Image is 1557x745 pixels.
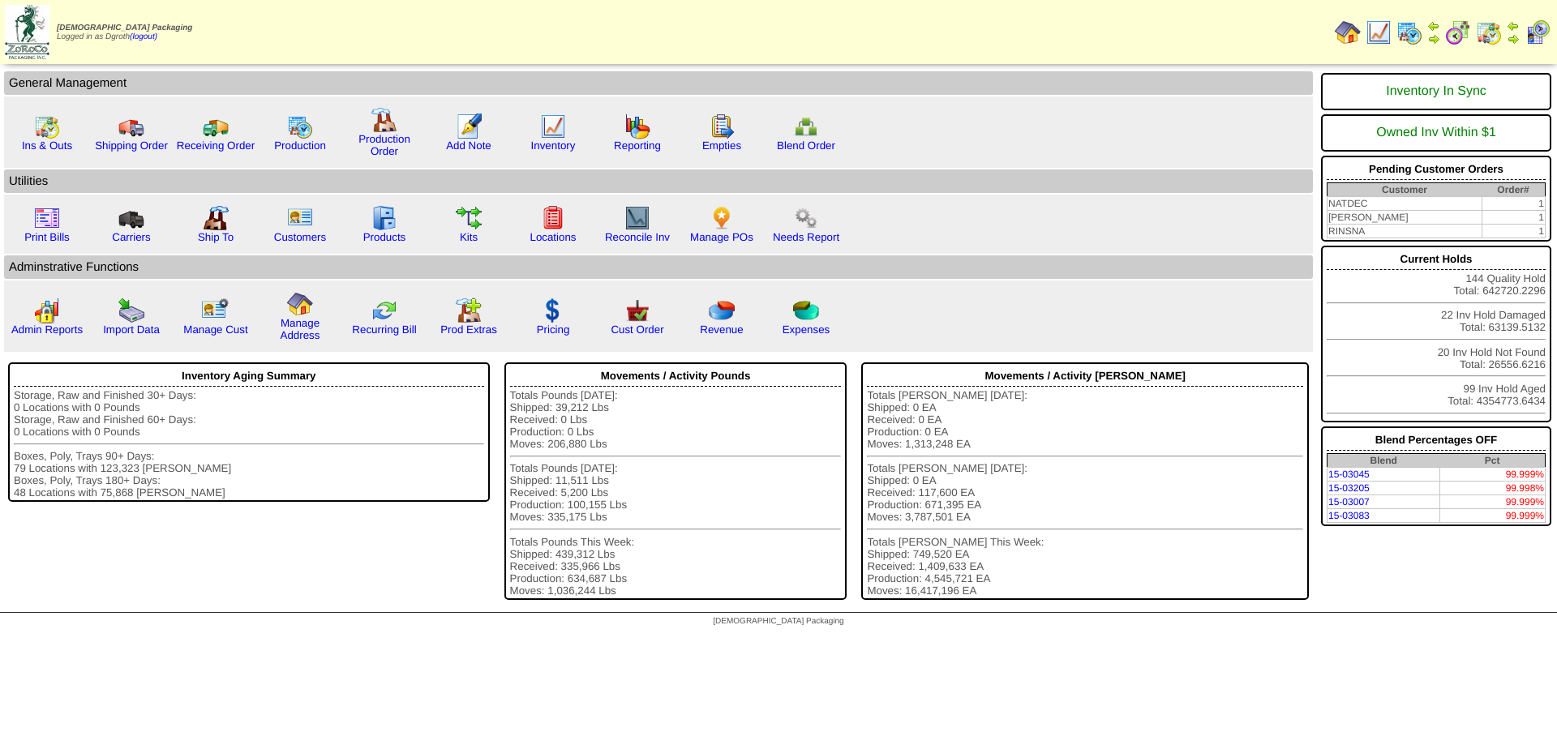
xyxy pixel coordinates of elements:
[460,231,478,243] a: Kits
[540,298,566,323] img: dollar.gif
[793,205,819,231] img: workflow.png
[456,298,482,323] img: prodextras.gif
[352,323,416,336] a: Recurring Bill
[281,317,320,341] a: Manage Address
[624,113,650,139] img: graph.gif
[4,71,1313,95] td: General Management
[1507,32,1520,45] img: arrowright.gif
[1327,76,1546,107] div: Inventory In Sync
[57,24,192,41] span: Logged in as Dgroth
[783,323,830,336] a: Expenses
[777,139,835,152] a: Blend Order
[287,205,313,231] img: customers.gif
[1439,495,1545,509] td: 99.999%
[358,133,410,157] a: Production Order
[1439,468,1545,482] td: 99.999%
[1439,509,1545,523] td: 99.999%
[530,231,576,243] a: Locations
[713,617,843,626] span: [DEMOGRAPHIC_DATA] Packaging
[1328,454,1440,468] th: Blend
[1327,249,1546,270] div: Current Holds
[118,205,144,231] img: truck3.gif
[4,169,1313,193] td: Utilities
[611,323,663,336] a: Cust Order
[103,323,160,336] a: Import Data
[1476,19,1502,45] img: calendarinout.gif
[1328,211,1482,225] td: [PERSON_NAME]
[1525,19,1551,45] img: calendarcustomer.gif
[773,231,839,243] a: Needs Report
[709,205,735,231] img: po.png
[287,291,313,317] img: home.gif
[1396,19,1422,45] img: calendarprod.gif
[510,366,842,387] div: Movements / Activity Pounds
[1328,197,1482,211] td: NATDEC
[1482,225,1545,238] td: 1
[22,139,72,152] a: Ins & Outs
[130,32,157,41] a: (logout)
[11,323,83,336] a: Admin Reports
[34,205,60,231] img: invoice2.gif
[95,139,168,152] a: Shipping Order
[371,107,397,133] img: factory.gif
[118,113,144,139] img: truck.gif
[605,231,670,243] a: Reconcile Inv
[201,298,231,323] img: managecust.png
[1507,19,1520,32] img: arrowleft.gif
[1327,118,1546,148] div: Owned Inv Within $1
[867,389,1303,597] div: Totals [PERSON_NAME] [DATE]: Shipped: 0 EA Received: 0 EA Production: 0 EA Moves: 1,313,248 EA To...
[198,231,234,243] a: Ship To
[14,366,484,387] div: Inventory Aging Summary
[1328,510,1370,521] a: 15-03083
[540,113,566,139] img: line_graph.gif
[440,323,497,336] a: Prod Extras
[4,255,1313,279] td: Adminstrative Functions
[183,323,247,336] a: Manage Cust
[274,139,326,152] a: Production
[203,113,229,139] img: truck2.gif
[537,323,570,336] a: Pricing
[709,113,735,139] img: workorder.gif
[371,205,397,231] img: cabinet.gif
[709,298,735,323] img: pie_chart.png
[118,298,144,323] img: import.gif
[531,139,576,152] a: Inventory
[1427,32,1440,45] img: arrowright.gif
[1327,430,1546,451] div: Blend Percentages OFF
[1328,469,1370,480] a: 15-03045
[1439,482,1545,495] td: 99.998%
[34,113,60,139] img: calendarinout.gif
[1328,183,1482,197] th: Customer
[1482,211,1545,225] td: 1
[540,205,566,231] img: locations.gif
[1445,19,1471,45] img: calendarblend.gif
[624,205,650,231] img: line_graph2.gif
[700,323,743,336] a: Revenue
[702,139,741,152] a: Empties
[1328,496,1370,507] a: 15-03007
[287,113,313,139] img: calendarprod.gif
[5,5,49,59] img: zoroco-logo-small.webp
[57,24,192,32] span: [DEMOGRAPHIC_DATA] Packaging
[1366,19,1392,45] img: line_graph.gif
[1321,246,1551,422] div: 144 Quality Hold Total: 642720.2296 22 Inv Hold Damaged Total: 63139.5132 20 Inv Hold Not Found T...
[446,139,491,152] a: Add Note
[274,231,326,243] a: Customers
[1335,19,1361,45] img: home.gif
[24,231,70,243] a: Print Bills
[371,298,397,323] img: reconcile.gif
[1439,454,1545,468] th: Pct
[34,298,60,323] img: graph2.png
[510,389,842,597] div: Totals Pounds [DATE]: Shipped: 39,212 Lbs Received: 0 Lbs Production: 0 Lbs Moves: 206,880 Lbs To...
[1482,197,1545,211] td: 1
[867,366,1303,387] div: Movements / Activity [PERSON_NAME]
[624,298,650,323] img: cust_order.png
[14,389,484,499] div: Storage, Raw and Finished 30+ Days: 0 Locations with 0 Pounds Storage, Raw and Finished 60+ Days:...
[1328,482,1370,494] a: 15-03205
[793,113,819,139] img: network.png
[363,231,406,243] a: Products
[793,298,819,323] img: pie_chart2.png
[1482,183,1545,197] th: Order#
[112,231,150,243] a: Carriers
[690,231,753,243] a: Manage POs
